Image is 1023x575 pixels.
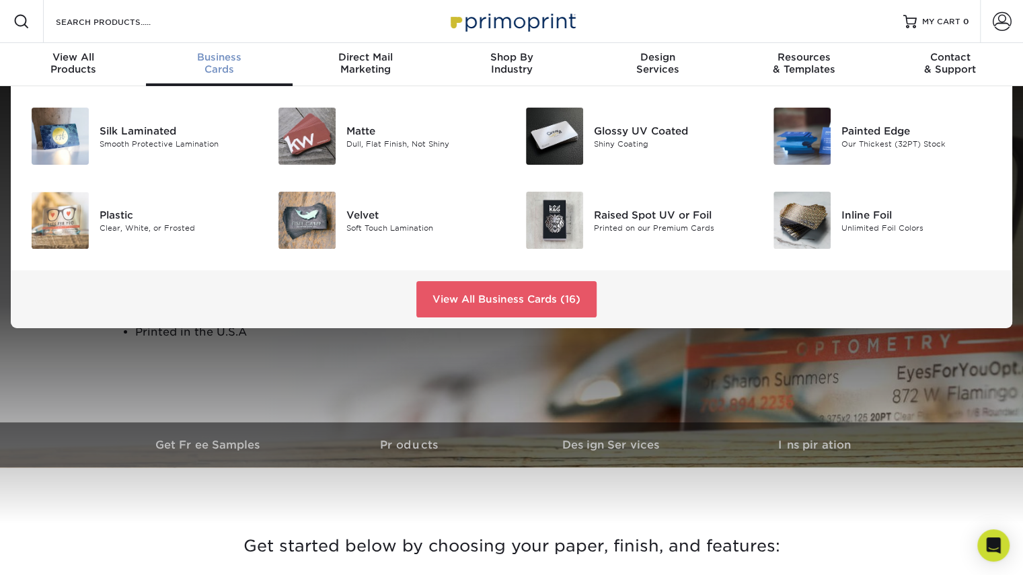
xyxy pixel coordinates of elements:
a: Resources& Templates [730,43,876,86]
div: Services [584,51,730,75]
div: Soft Touch Lamination [346,222,501,233]
span: Resources [730,51,876,63]
span: MY CART [922,16,960,28]
div: Cards [146,51,292,75]
div: & Support [877,51,1023,75]
div: Painted Edge [841,123,996,138]
div: Silk Laminated [100,123,254,138]
a: DesignServices [584,43,730,86]
a: Raised Spot UV or Foil Business Cards Raised Spot UV or Foil Printed on our Premium Cards [522,186,749,254]
img: Velvet Business Cards [278,192,336,249]
img: Inline Foil Business Cards [773,192,831,249]
img: Raised Spot UV or Foil Business Cards [526,192,583,249]
div: Marketing [293,51,439,75]
div: Unlimited Foil Colors [841,222,996,233]
a: Direct MailMarketing [293,43,439,86]
div: Shiny Coating [594,138,749,149]
div: Inline Foil [841,207,996,222]
span: Contact [877,51,1023,63]
div: Dull, Flat Finish, Not Shiny [346,138,501,149]
a: Silk Laminated Business Cards Silk Laminated Smooth Protective Lamination [27,102,254,170]
img: Glossy UV Coated Business Cards [526,108,583,165]
div: Our Thickest (32PT) Stock [841,138,996,149]
input: SEARCH PRODUCTS..... [54,13,186,30]
div: Glossy UV Coated [594,123,749,138]
div: Open Intercom Messenger [977,529,1010,562]
a: View All Business Cards (16) [416,281,597,317]
a: Plastic Business Cards Plastic Clear, White, or Frosted [27,186,254,254]
span: 0 [963,17,969,26]
span: Design [584,51,730,63]
a: Contact& Support [877,43,1023,86]
a: Inline Foil Business Cards Inline Foil Unlimited Foil Colors [769,186,996,254]
a: BusinessCards [146,43,292,86]
span: Direct Mail [293,51,439,63]
img: Plastic Business Cards [32,192,89,249]
img: Matte Business Cards [278,108,336,165]
div: & Templates [730,51,876,75]
div: Raised Spot UV or Foil [594,207,749,222]
a: Velvet Business Cards Velvet Soft Touch Lamination [274,186,502,254]
div: Industry [439,51,584,75]
img: Primoprint [445,7,579,36]
div: Printed on our Premium Cards [594,222,749,233]
div: Plastic [100,207,254,222]
span: Business [146,51,292,63]
a: Painted Edge Business Cards Painted Edge Our Thickest (32PT) Stock [769,102,996,170]
img: Silk Laminated Business Cards [32,108,89,165]
img: Painted Edge Business Cards [773,108,831,165]
div: Matte [346,123,501,138]
div: Clear, White, or Frosted [100,222,254,233]
a: Matte Business Cards Matte Dull, Flat Finish, Not Shiny [274,102,502,170]
div: Velvet [346,207,501,222]
span: Shop By [439,51,584,63]
div: Smooth Protective Lamination [100,138,254,149]
a: Glossy UV Coated Business Cards Glossy UV Coated Shiny Coating [522,102,749,170]
a: Shop ByIndustry [439,43,584,86]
